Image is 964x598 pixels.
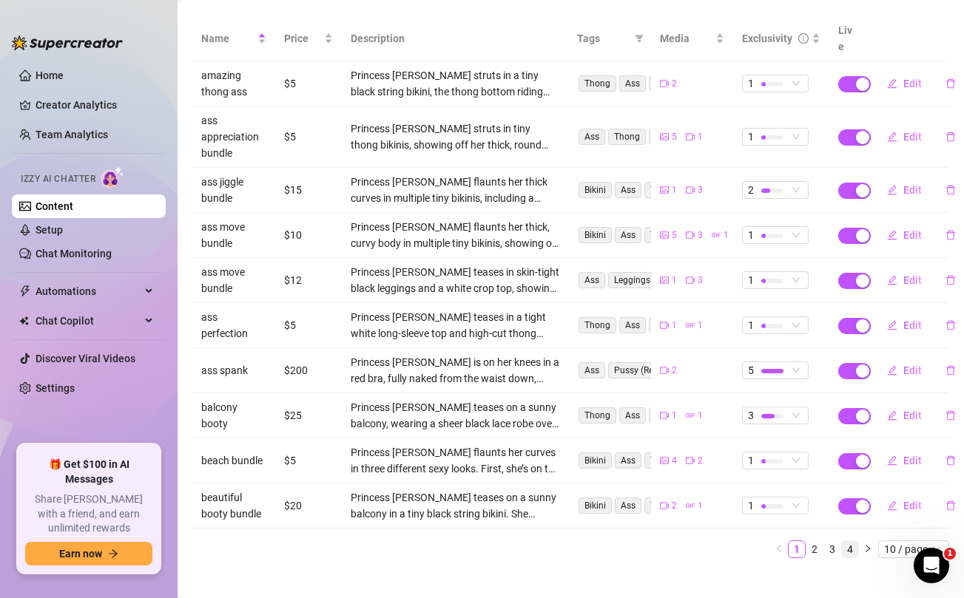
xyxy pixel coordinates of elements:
span: edit [887,78,897,89]
td: $5 [275,61,342,106]
button: Edit [875,494,934,517]
span: Ass [579,272,605,288]
td: $20 [275,483,342,529]
span: 🎁 Get $100 in AI Messages [25,458,152,486]
span: gif [686,411,695,420]
span: delete [946,365,956,376]
span: 2 [672,499,677,513]
span: video-camera [660,79,669,88]
span: Price [284,30,321,47]
span: Bikini [579,497,612,514]
span: Tags [577,30,629,47]
span: Earn now [59,548,102,560]
button: Edit [875,449,934,472]
span: Ass [615,182,641,198]
a: Settings [36,382,75,394]
span: Edit [903,78,922,89]
span: 1 [748,75,754,92]
span: Chat Copilot [36,309,141,333]
div: Princess [PERSON_NAME] flaunts her thick, curvy body in multiple tiny bikinis, showing off her ro... [351,219,560,251]
span: Thong [608,129,646,145]
span: Edit [903,274,922,286]
span: Edit [903,131,922,143]
span: delete [946,185,956,195]
span: Edit [903,229,922,241]
span: 3 [698,273,703,288]
span: 4 [672,454,677,468]
span: video-camera [660,411,669,420]
td: amazing thong ass [192,61,275,106]
td: balcony booty [192,393,275,438]
li: Previous Page [770,540,788,558]
button: Edit [875,268,934,292]
span: Bikini [579,452,612,469]
span: Ass [615,452,641,469]
a: 3 [824,541,840,557]
a: Team Analytics [36,129,108,140]
span: 10 / page [884,541,943,557]
span: Bikini [579,182,612,198]
span: Ass [615,227,641,243]
span: delete [946,500,956,511]
th: Tags [568,16,651,61]
span: edit [887,410,897,421]
span: 3 [698,183,703,197]
button: Earn nowarrow-right [25,542,152,565]
div: Exclusivity [742,30,792,47]
span: gif [712,231,721,239]
span: 2 [698,454,703,468]
span: Bikini [579,227,612,243]
span: left [775,544,783,553]
span: Ass [579,362,605,378]
span: Izzy AI Chatter [21,172,95,186]
span: Ass [579,129,605,145]
span: 1 [698,499,703,513]
iframe: Intercom live chat [914,548,949,583]
div: Page Size [878,540,949,558]
span: Share [PERSON_NAME] with a friend, and earn unlimited rewards [25,492,152,536]
span: Bikini [649,129,682,145]
span: Ass [619,317,646,333]
span: Edit [903,500,922,512]
span: gif [686,321,695,330]
button: Edit [875,313,934,337]
span: Ass [619,407,646,424]
span: Edit [903,410,922,421]
div: Princess [PERSON_NAME] teases on a sunny balcony, wearing a sheer black lace robe over a tiny bla... [351,399,560,432]
li: 1 [788,540,806,558]
span: edit [887,500,897,511]
span: 1 [944,548,956,560]
a: Home [36,69,64,81]
button: right [859,540,877,558]
span: Ass [615,497,641,514]
span: Edit [903,455,922,466]
a: Creator Analytics [36,93,154,117]
th: Media [651,16,734,61]
span: Automations [36,279,141,303]
span: arrow-right [108,548,118,559]
th: Live [829,16,866,61]
span: video-camera [660,321,669,330]
span: Leggings [608,272,656,288]
span: 2 [672,77,677,91]
img: logo-BBDzfeDw.svg [12,35,123,50]
button: Edit [875,223,934,247]
a: 2 [806,541,823,557]
td: $12 [275,258,342,303]
span: Sideboob [649,407,698,424]
span: info-circle [798,33,809,44]
span: 5 [748,362,754,378]
span: Thick [649,317,682,333]
span: 1 [698,319,703,333]
th: Price [275,16,342,61]
td: ass appreciation bundle [192,106,275,168]
a: Content [36,200,73,212]
span: 2 [672,364,677,378]
li: 2 [806,540,823,558]
td: $5 [275,438,342,483]
span: picture [660,276,669,285]
span: 3 [698,228,703,242]
span: Edit [903,364,922,376]
span: video-camera [660,501,669,510]
td: $5 [275,106,342,168]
